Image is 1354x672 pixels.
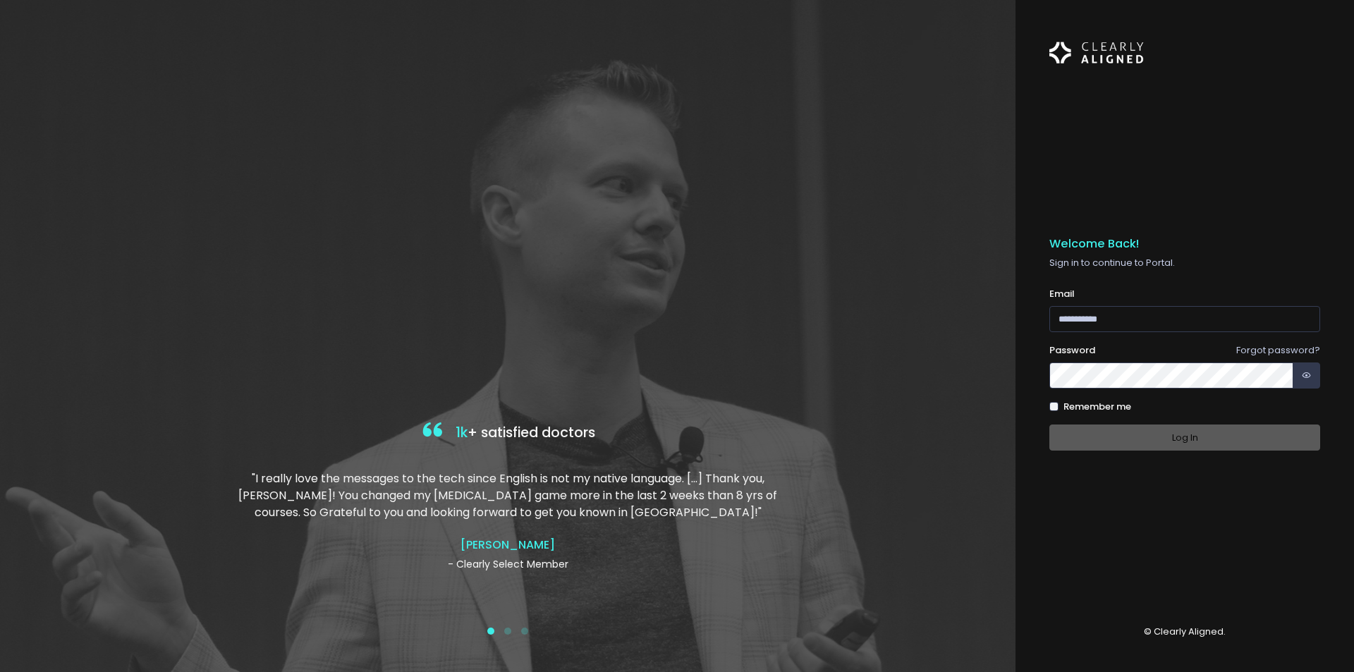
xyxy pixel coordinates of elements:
[456,423,468,442] span: 1k
[1049,625,1320,639] p: © Clearly Aligned.
[235,557,781,572] p: - Clearly Select Member
[1049,237,1320,251] h5: Welcome Back!
[1063,400,1131,414] label: Remember me
[235,470,781,521] p: "I really love the messages to the tech since English is not my native language. […] Thank you, [...
[1049,256,1320,270] p: Sign in to continue to Portal.
[235,538,781,551] h4: [PERSON_NAME]
[235,419,781,448] h4: + satisfied doctors
[1236,343,1320,357] a: Forgot password?
[1049,34,1144,72] img: Logo Horizontal
[1049,287,1075,301] label: Email
[1049,343,1095,358] label: Password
